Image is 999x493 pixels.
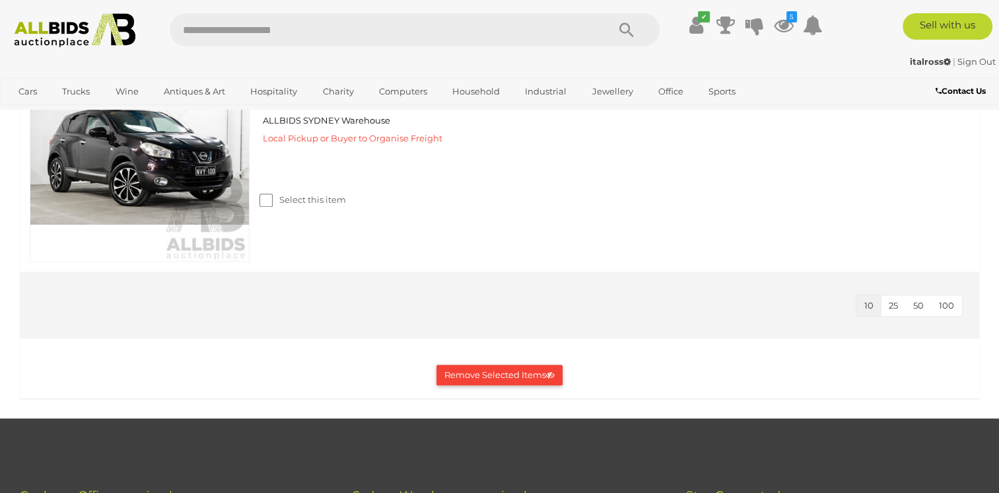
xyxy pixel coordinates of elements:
[698,11,710,22] i: ✔
[584,81,642,102] a: Jewellery
[936,84,989,98] a: Contact Us
[700,81,744,102] a: Sports
[903,13,992,40] a: Sell with us
[259,194,346,206] label: Select this item
[53,81,98,102] a: Trucks
[864,300,874,311] span: 10
[829,42,966,112] a: $5,230 TangoDan Closed ([DATE] 7:45 PM)
[444,81,508,102] a: Household
[786,11,797,22] i: 5
[687,13,706,37] a: ✔
[314,81,362,102] a: Charity
[650,81,692,102] a: Office
[936,86,986,96] b: Contact Us
[10,102,121,124] a: [GEOGRAPHIC_DATA]
[155,81,234,102] a: Antiques & Art
[881,295,906,316] button: 25
[953,56,955,67] span: |
[931,295,962,316] button: 100
[913,300,924,311] span: 50
[370,81,436,102] a: Computers
[774,13,794,37] a: 5
[910,56,953,67] a: italross
[10,81,46,102] a: Cars
[516,81,575,102] a: Industrial
[856,295,881,316] button: 10
[910,56,951,67] strong: italross
[436,365,563,385] button: Remove Selected Items
[7,13,142,48] img: Allbids.com.au
[939,300,954,311] span: 100
[107,81,147,102] a: Wine
[889,300,898,311] span: 25
[905,295,932,316] button: 50
[957,56,996,67] a: Sign Out
[594,13,660,46] button: Search
[242,81,306,102] a: Hospitality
